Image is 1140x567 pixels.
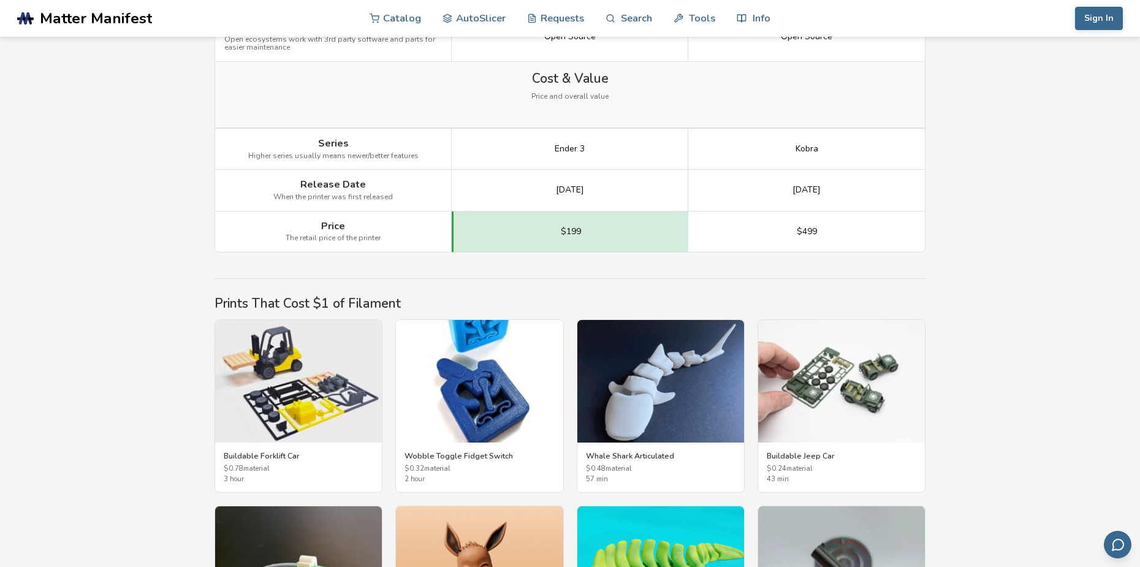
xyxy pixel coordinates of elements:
a: Whale Shark ArticulatedWhale Shark Articulated$0.48material57 min [577,319,745,493]
span: The retail price of the printer [286,234,381,243]
a: Wobble Toggle Fidget SwitchWobble Toggle Fidget Switch$0.32material2 hour [395,319,563,493]
span: Series [318,138,349,149]
img: Buildable Forklift Car [215,320,382,443]
h3: Buildable Jeep Car [767,451,916,461]
span: [DATE] [792,185,821,195]
button: Send feedback via email [1104,531,1131,558]
span: Price and overall value [531,93,609,101]
span: Price [321,221,345,232]
span: $199 [561,227,581,237]
span: Matter Manifest [40,10,152,27]
span: $ 0.78 material [224,465,373,473]
span: $ 0.48 material [586,465,735,473]
img: Buildable Jeep Car [758,320,925,443]
span: When the printer was first released [273,193,393,202]
span: Ender 3 [555,144,585,154]
h2: Prints That Cost $1 of Filament [215,296,925,311]
span: 57 min [586,476,735,484]
span: Open Source [544,32,596,42]
h3: Whale Shark Articulated [586,451,735,461]
a: Buildable Forklift CarBuildable Forklift Car$0.78material3 hour [215,319,382,493]
span: Release Date [300,179,366,190]
span: 43 min [767,476,916,484]
button: Sign In [1075,7,1123,30]
span: Open ecosystems work with 3rd party software and parts for easier maintenance [224,36,442,53]
span: [DATE] [556,185,584,195]
a: Buildable Jeep CarBuildable Jeep Car$0.24material43 min [758,319,925,493]
span: $ 0.32 material [405,465,554,473]
h3: Buildable Forklift Car [224,451,373,461]
span: Cost & Value [532,71,609,86]
span: Kobra [796,144,818,154]
span: Higher series usually means newer/better features [248,152,419,161]
span: Open Source [781,32,832,42]
img: Whale Shark Articulated [577,320,744,443]
span: 3 hour [224,476,373,484]
span: $ 0.24 material [767,465,916,473]
span: 2 hour [405,476,554,484]
h3: Wobble Toggle Fidget Switch [405,451,554,461]
span: $499 [797,227,817,237]
img: Wobble Toggle Fidget Switch [396,320,563,443]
